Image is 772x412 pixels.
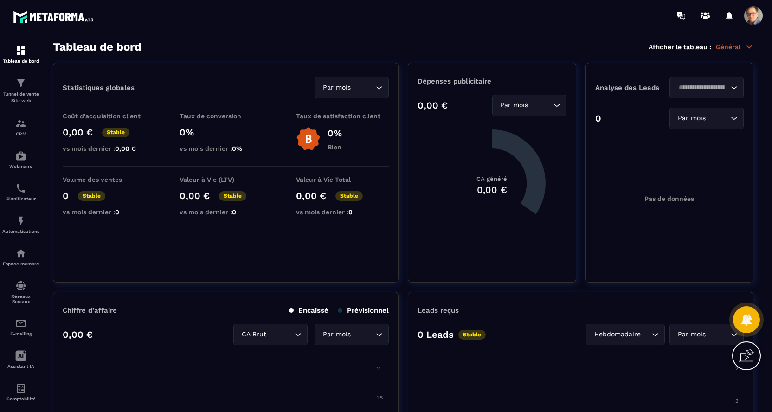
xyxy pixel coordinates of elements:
p: 0 [63,190,69,201]
div: Search for option [669,77,744,98]
img: logo [13,8,96,26]
a: automationsautomationsAutomatisations [2,208,39,241]
p: Réseaux Sociaux [2,294,39,304]
a: schedulerschedulerPlanificateur [2,176,39,208]
a: accountantaccountantComptabilité [2,376,39,408]
img: formation [15,45,26,56]
p: Stable [102,128,129,137]
p: vs mois dernier : [63,145,155,152]
span: Par mois [321,329,353,340]
a: formationformationTunnel de vente Site web [2,71,39,111]
p: Comptabilité [2,396,39,401]
p: Stable [78,191,105,201]
input: Search for option [530,100,551,110]
p: 0,00 € [63,329,93,340]
span: Par mois [675,329,708,340]
p: Leads reçus [418,306,459,315]
div: Search for option [586,324,665,345]
tspan: 2 [735,366,738,372]
p: Stable [219,191,246,201]
input: Search for option [353,329,373,340]
p: E-mailing [2,331,39,336]
img: scheduler [15,183,26,194]
span: 0 [348,208,353,216]
p: Prévisionnel [338,306,389,315]
p: Afficher le tableau : [649,43,711,51]
div: Search for option [492,95,566,116]
span: 0 [115,208,119,216]
div: Search for option [315,77,389,98]
p: Webinaire [2,164,39,169]
img: automations [15,248,26,259]
span: Par mois [321,83,353,93]
img: social-network [15,280,26,291]
p: 0 [595,113,601,124]
img: automations [15,215,26,226]
p: Tunnel de vente Site web [2,91,39,104]
div: Search for option [233,324,308,345]
p: 0% [328,128,342,139]
p: Volume des ventes [63,176,155,183]
p: Chiffre d’affaire [63,306,117,315]
a: Assistant IA [2,343,39,376]
p: Automatisations [2,229,39,234]
a: automationsautomationsEspace membre [2,241,39,273]
p: vs mois dernier : [63,208,155,216]
p: vs mois dernier : [296,208,389,216]
span: Par mois [675,113,708,123]
p: CRM [2,131,39,136]
tspan: 1.5 [377,395,383,401]
input: Search for option [643,329,650,340]
a: formationformationCRM [2,111,39,143]
span: 0 [232,208,236,216]
img: accountant [15,383,26,394]
p: Pas de données [644,195,694,202]
p: Tableau de bord [2,58,39,64]
img: formation [15,77,26,89]
p: Bien [328,143,342,151]
p: Espace membre [2,261,39,266]
p: Général [716,43,753,51]
input: Search for option [675,83,728,93]
p: Encaissé [289,306,328,315]
p: Planificateur [2,196,39,201]
p: Coût d'acquisition client [63,112,155,120]
p: 0,00 € [418,100,448,111]
tspan: 2 [735,398,738,404]
span: 0,00 € [115,145,136,152]
p: Taux de conversion [180,112,272,120]
img: email [15,318,26,329]
p: Analyse des Leads [595,84,669,92]
p: vs mois dernier : [180,145,272,152]
p: 0 Leads [418,329,454,340]
input: Search for option [708,113,728,123]
p: 0,00 € [180,190,210,201]
a: formationformationTableau de bord [2,38,39,71]
p: Stable [458,330,486,340]
div: Search for option [315,324,389,345]
img: b-badge-o.b3b20ee6.svg [296,127,321,151]
a: emailemailE-mailing [2,311,39,343]
p: vs mois dernier : [180,208,272,216]
input: Search for option [708,329,728,340]
p: Valeur à Vie (LTV) [180,176,272,183]
span: Hebdomadaire [592,329,643,340]
p: Assistant IA [2,364,39,369]
span: CA Brut [239,329,268,340]
p: Statistiques globales [63,84,135,92]
p: 0% [180,127,272,138]
span: 0% [232,145,242,152]
tspan: 2 [377,366,380,372]
img: formation [15,118,26,129]
span: Par mois [498,100,530,110]
div: Search for option [669,108,744,129]
input: Search for option [268,329,292,340]
p: Stable [335,191,363,201]
a: automationsautomationsWebinaire [2,143,39,176]
p: 0,00 € [296,190,326,201]
p: Dépenses publicitaire [418,77,566,85]
img: automations [15,150,26,161]
p: Valeur à Vie Total [296,176,389,183]
a: social-networksocial-networkRéseaux Sociaux [2,273,39,311]
input: Search for option [353,83,373,93]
